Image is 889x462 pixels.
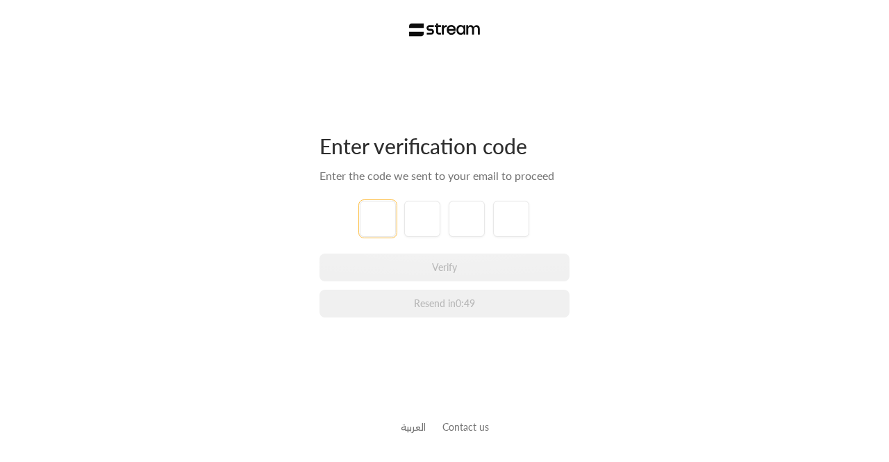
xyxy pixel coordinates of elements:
a: Contact us [442,421,489,433]
a: العربية [401,414,426,440]
button: Contact us [442,420,489,434]
div: Enter verification code [319,133,570,159]
div: Enter the code we sent to your email to proceed [319,167,570,184]
img: Stream Logo [409,23,481,37]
